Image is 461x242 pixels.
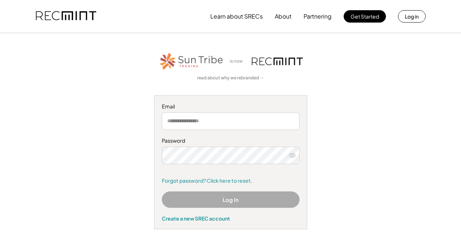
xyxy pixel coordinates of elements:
[304,9,332,24] button: Partnering
[36,4,96,29] img: recmint-logotype%403x.png
[252,57,303,65] img: recmint-logotype%403x.png
[162,103,300,110] div: Email
[344,10,386,23] button: Get Started
[228,58,248,64] div: is now
[162,177,300,185] a: Forgot password? Click here to reset.
[162,215,300,222] div: Create a new SREC account
[162,191,300,208] button: Log In
[398,10,426,23] button: Log in
[275,9,292,24] button: About
[162,137,300,144] div: Password
[197,75,264,81] a: read about why we rebranded →
[210,9,263,24] button: Learn about SRECs
[159,51,224,71] img: STT_Horizontal_Logo%2B-%2BColor.png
